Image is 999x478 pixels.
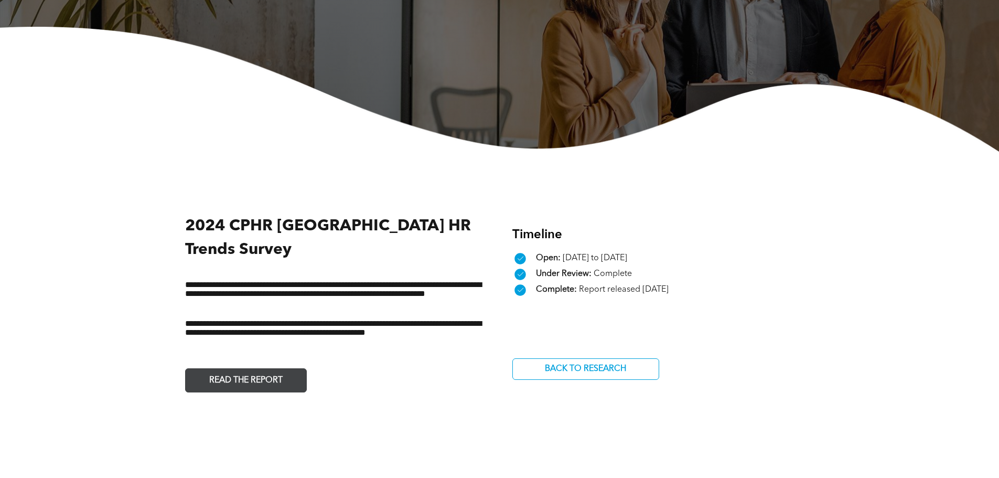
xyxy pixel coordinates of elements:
[536,285,577,294] span: Complete:
[536,254,561,262] span: Open:
[512,358,659,380] a: BACK TO RESEARCH
[185,368,307,392] a: READ THE REPORT
[512,229,562,241] span: Timeline
[185,218,471,258] span: 2024 CPHR [GEOGRAPHIC_DATA] HR Trends Survey
[541,359,630,379] span: BACK TO RESEARCH
[563,254,627,262] span: [DATE] to [DATE]
[536,270,592,278] span: Under Review:
[594,270,632,278] span: Complete
[206,370,286,391] span: READ THE REPORT
[579,285,669,294] span: Report released [DATE]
